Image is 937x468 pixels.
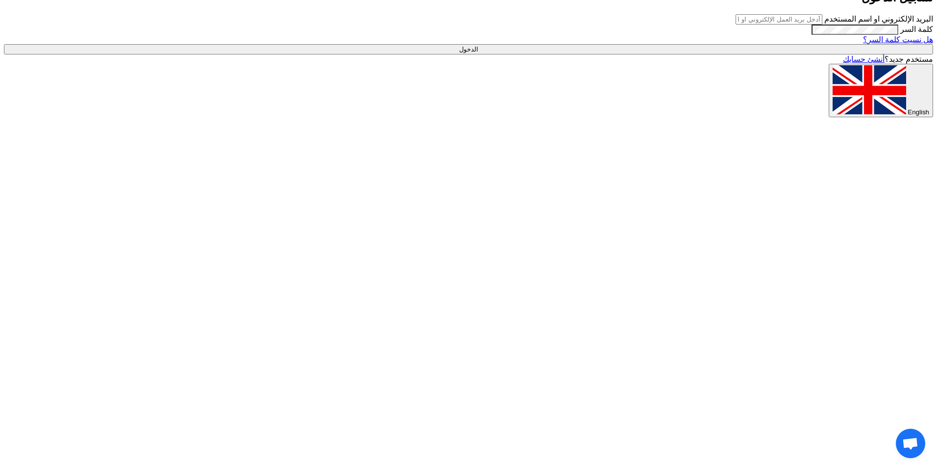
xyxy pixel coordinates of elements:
a: أنشئ حسابك [843,55,885,63]
label: كلمة السر [900,25,933,33]
span: English [908,108,929,116]
a: هل نسيت كلمة السر؟ [863,35,933,44]
img: en-US.png [833,65,906,114]
button: English [829,64,933,117]
a: دردشة مفتوحة [896,429,925,458]
input: أدخل بريد العمل الإلكتروني او اسم المستخدم الخاص بك ... [736,14,822,25]
input: الدخول [4,44,933,54]
label: البريد الإلكتروني او اسم المستخدم [824,15,933,23]
div: مستخدم جديد؟ [4,54,933,64]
